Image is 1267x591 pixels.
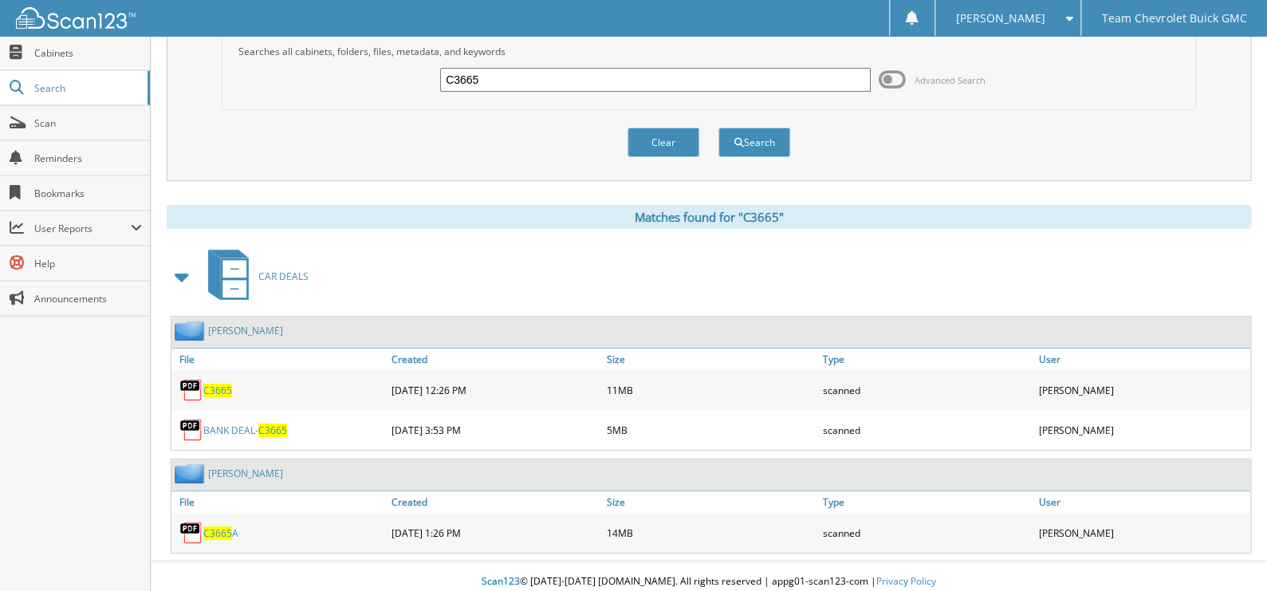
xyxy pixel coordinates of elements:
img: PDF.png [179,378,203,402]
span: Scan123 [482,574,520,588]
a: [PERSON_NAME] [208,467,283,480]
button: Search [718,128,790,157]
a: Type [819,491,1035,513]
button: Clear [628,128,699,157]
a: [PERSON_NAME] [208,324,283,337]
div: 5MB [603,414,819,446]
a: User [1034,349,1250,370]
span: Scan [34,116,142,130]
div: Searches all cabinets, folders, files, metadata, and keywords [230,45,1187,58]
a: C3665 [203,384,232,397]
a: File [171,349,388,370]
div: scanned [819,374,1035,406]
a: Size [603,491,819,513]
span: C3665 [258,424,287,437]
img: folder2.png [175,321,208,341]
a: C3665A [203,526,238,540]
img: folder2.png [175,463,208,483]
span: User Reports [34,222,131,235]
div: 14MB [603,517,819,549]
a: Type [819,349,1035,370]
div: [DATE] 3:53 PM [388,414,604,446]
a: Size [603,349,819,370]
span: CAR DEALS [258,270,309,283]
div: scanned [819,414,1035,446]
span: Bookmarks [34,187,142,200]
a: Created [388,349,604,370]
span: Advanced Search [915,74,986,86]
a: Privacy Policy [876,574,936,588]
span: C3665 [203,526,232,540]
a: User [1034,491,1250,513]
span: Search [34,81,140,95]
span: Cabinets [34,46,142,60]
div: [DATE] 12:26 PM [388,374,604,406]
span: [PERSON_NAME] [955,14,1045,23]
a: CAR DEALS [199,245,309,308]
img: scan123-logo-white.svg [16,7,136,29]
span: Team Chevrolet Buick GMC [1102,14,1246,23]
div: [PERSON_NAME] [1034,374,1250,406]
div: 11MB [603,374,819,406]
iframe: Chat Widget [1187,514,1267,591]
a: File [171,491,388,513]
div: scanned [819,517,1035,549]
div: Matches found for "C3665" [167,205,1251,229]
span: Announcements [34,292,142,305]
img: PDF.png [179,521,203,545]
a: Created [388,491,604,513]
span: Help [34,257,142,270]
div: [PERSON_NAME] [1034,517,1250,549]
div: [PERSON_NAME] [1034,414,1250,446]
span: Reminders [34,152,142,165]
div: [DATE] 1:26 PM [388,517,604,549]
a: BANK DEAL-C3665 [203,424,287,437]
img: PDF.png [179,418,203,442]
